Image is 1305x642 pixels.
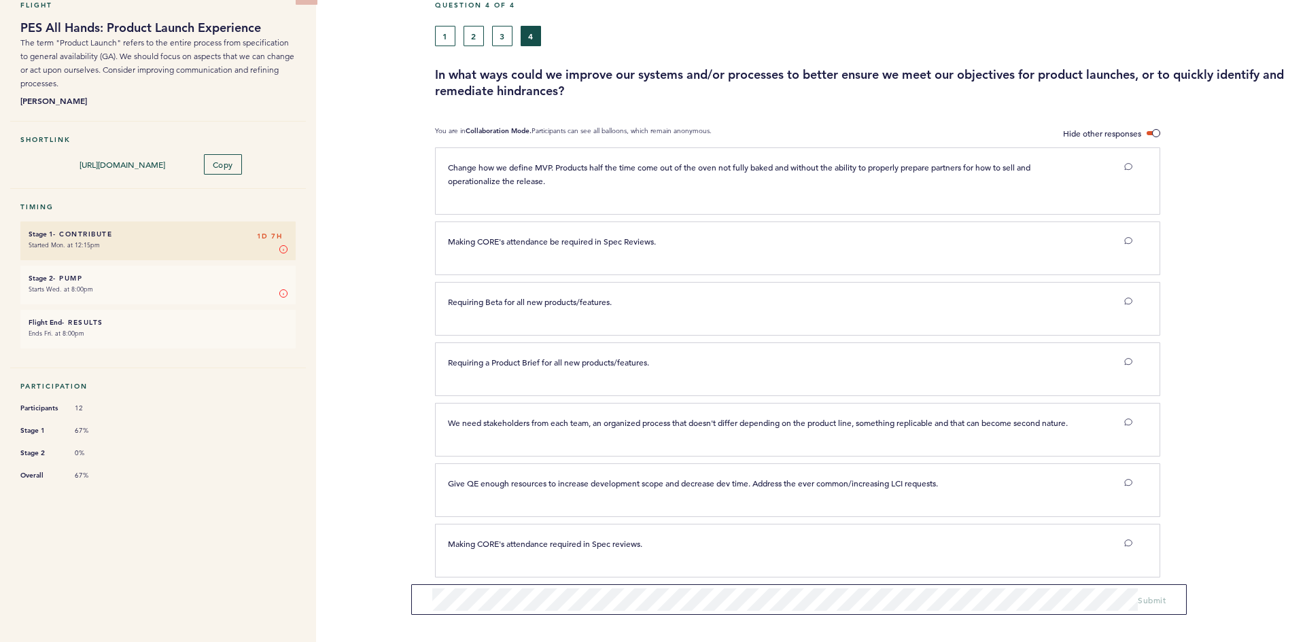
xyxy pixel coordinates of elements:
p: You are in Participants can see all balloons, which remain anonymous. [435,126,712,141]
time: Starts Wed. at 8:00pm [29,285,93,293]
span: Hide other responses [1063,128,1141,139]
span: Stage 2 [20,446,61,460]
span: Submit [1138,594,1166,605]
button: 4 [521,26,541,46]
h6: - Results [29,318,288,327]
time: Ends Fri. at 8:00pm [29,329,84,338]
h5: Participation [20,382,296,391]
span: Stage 1 [20,424,61,438]
span: 67% [75,471,116,480]
h5: Timing [20,202,296,211]
span: 1D 7H [257,230,283,243]
h6: - Pump [29,274,288,283]
h3: In what ways could we improve our systems and/or processes to better ensure we meet our objective... [435,67,1295,99]
button: Copy [204,154,242,175]
span: Copy [213,159,233,170]
span: Requiring Beta for all new products/features. [448,296,612,307]
h5: Question 4 of 4 [435,1,1295,10]
span: We need stakeholders from each team, an organized process that doesn't differ depending on the pr... [448,417,1068,428]
h1: PES All Hands: Product Launch Experience [20,20,296,36]
time: Started Mon. at 12:15pm [29,240,100,249]
small: Stage 1 [29,230,53,238]
span: Change how we define MVP. Products half the time come out of the oven not fully baked and without... [448,162,1032,186]
b: [PERSON_NAME] [20,94,296,107]
span: Overall [20,469,61,482]
button: Submit [1138,593,1166,607]
span: Participants [20,402,61,415]
button: 1 [435,26,455,46]
button: 2 [464,26,484,46]
span: Making CORE's attendance required in Spec reviews. [448,538,642,549]
h5: Shortlink [20,135,296,144]
span: 67% [75,426,116,435]
button: 3 [492,26,512,46]
h6: - Contribute [29,230,288,238]
span: 12 [75,404,116,413]
h5: Flight [20,1,296,10]
span: The term "Product Launch" refers to the entire process from specification to general availability... [20,37,294,88]
small: Flight End [29,318,62,327]
small: Stage 2 [29,274,53,283]
b: Collaboration Mode. [466,126,532,135]
span: Give QE enough resources to increase development scope and decrease dev time. Address the ever co... [448,478,938,488]
span: Requiring a Product Brief for all new products/features. [448,357,649,368]
span: 0% [75,448,116,458]
span: Making CORE's attendance be required in Spec Reviews. [448,236,656,247]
